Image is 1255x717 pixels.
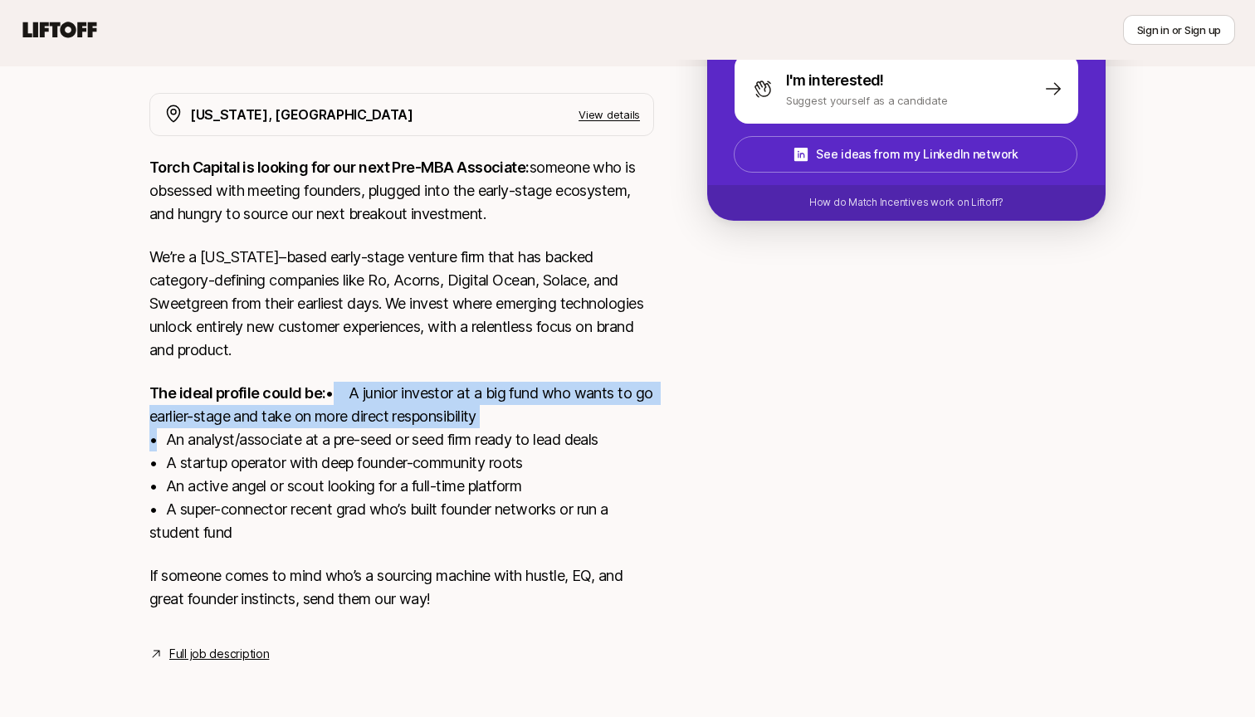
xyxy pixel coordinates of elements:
a: Full job description [169,644,269,664]
p: We’re a [US_STATE]–based early-stage venture firm that has backed category-defining companies lik... [149,246,654,362]
button: See ideas from my LinkedIn network [734,136,1077,173]
p: View details [579,106,640,123]
strong: Torch Capital is looking for our next Pre-MBA Associate: [149,159,530,176]
p: Suggest yourself as a candidate [786,92,948,109]
p: [US_STATE], [GEOGRAPHIC_DATA] [190,104,413,125]
strong: The ideal profile could be: [149,384,325,402]
p: If someone comes to mind who’s a sourcing machine with hustle, EQ, and great founder instincts, s... [149,564,654,611]
button: Sign in or Sign up [1123,15,1235,45]
p: I'm interested! [786,69,884,92]
p: someone who is obsessed with meeting founders, plugged into the early-stage ecosystem, and hungry... [149,156,654,226]
p: • A junior investor at a big fund who wants to go earlier-stage and take on more direct responsib... [149,382,654,544]
p: How do Match Incentives work on Liftoff? [809,195,1004,210]
p: See ideas from my LinkedIn network [816,144,1018,164]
